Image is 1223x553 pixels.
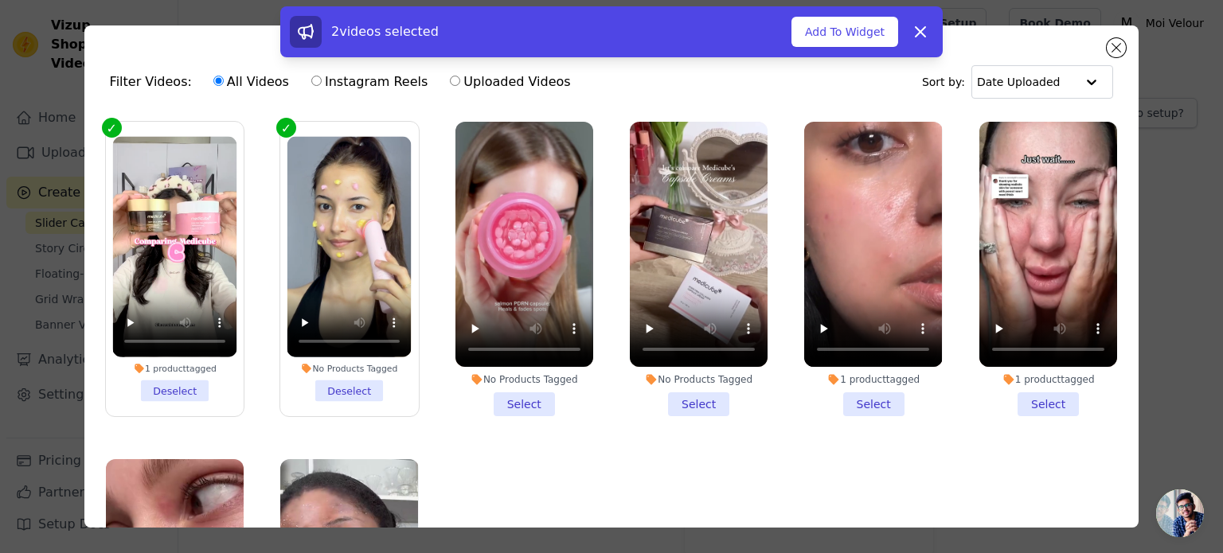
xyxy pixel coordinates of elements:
[311,72,428,92] label: Instagram Reels
[630,373,768,386] div: No Products Tagged
[791,17,898,47] button: Add To Widget
[112,363,236,374] div: 1 product tagged
[449,72,571,92] label: Uploaded Videos
[110,64,580,100] div: Filter Videos:
[213,72,290,92] label: All Videos
[979,373,1117,386] div: 1 product tagged
[331,24,439,39] span: 2 videos selected
[455,373,593,386] div: No Products Tagged
[1156,489,1204,537] a: Bate-papo aberto
[804,373,942,386] div: 1 product tagged
[287,363,412,374] div: No Products Tagged
[922,65,1114,99] div: Sort by:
